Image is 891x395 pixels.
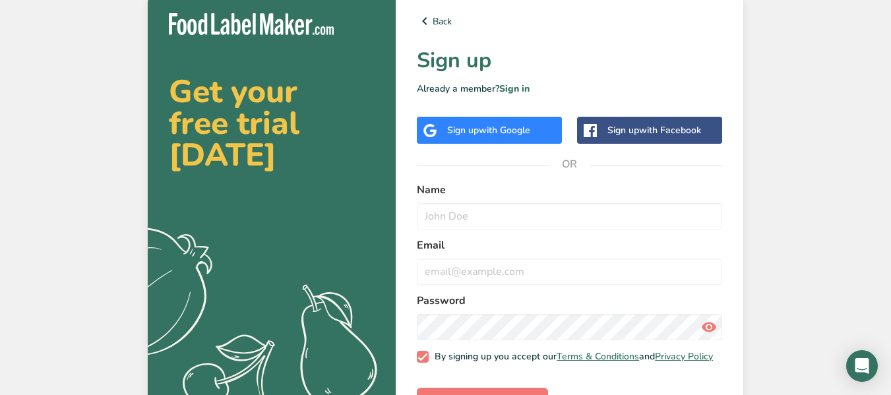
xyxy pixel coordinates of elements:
[447,123,530,137] div: Sign up
[429,351,714,363] span: By signing up you accept our and
[417,258,722,285] input: email@example.com
[479,124,530,137] span: with Google
[417,182,722,198] label: Name
[607,123,701,137] div: Sign up
[417,293,722,309] label: Password
[169,76,375,171] h2: Get your free trial [DATE]
[417,237,722,253] label: Email
[417,13,722,29] a: Back
[639,124,701,137] span: with Facebook
[417,45,722,76] h1: Sign up
[169,13,334,35] img: Food Label Maker
[557,350,639,363] a: Terms & Conditions
[417,203,722,229] input: John Doe
[655,350,713,363] a: Privacy Policy
[550,144,590,184] span: OR
[417,82,722,96] p: Already a member?
[499,82,530,95] a: Sign in
[846,350,878,382] div: Open Intercom Messenger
